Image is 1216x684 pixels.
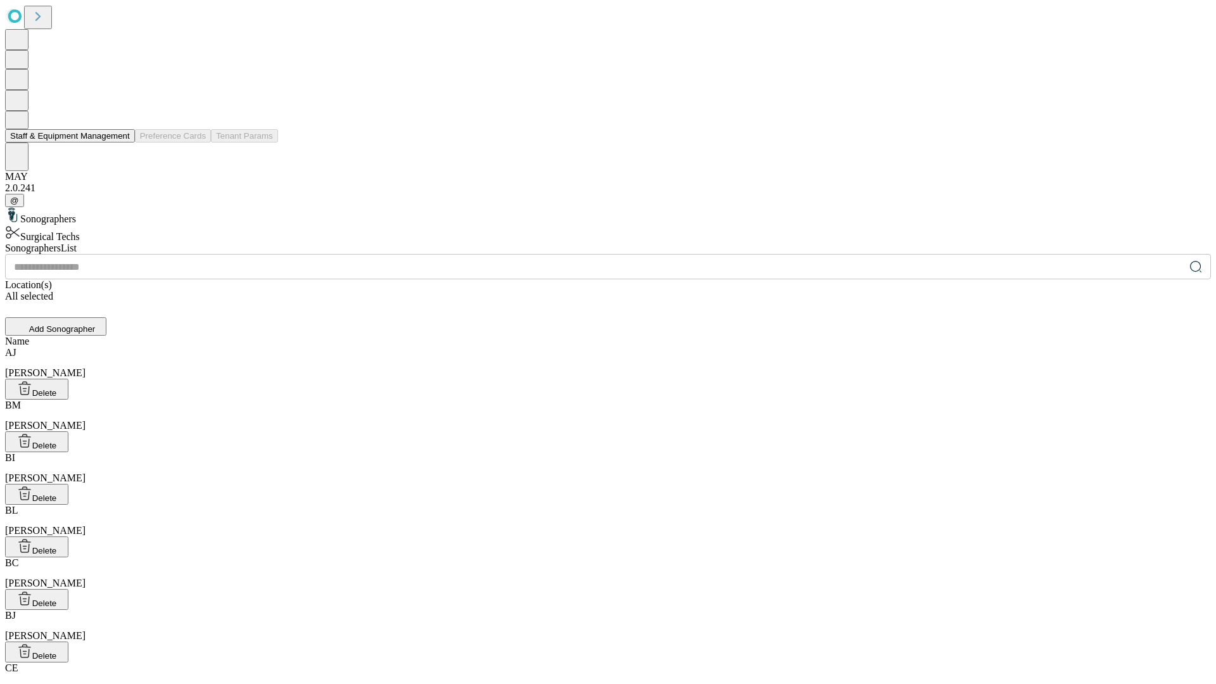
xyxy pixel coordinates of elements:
[32,388,57,398] span: Delete
[5,642,68,662] button: Delete
[5,431,68,452] button: Delete
[5,452,15,463] span: BI
[5,400,1211,431] div: [PERSON_NAME]
[5,317,106,336] button: Add Sonographer
[5,225,1211,243] div: Surgical Techs
[5,452,1211,484] div: [PERSON_NAME]
[5,182,1211,194] div: 2.0.241
[32,493,57,503] span: Delete
[135,129,211,142] button: Preference Cards
[32,598,57,608] span: Delete
[5,610,1211,642] div: [PERSON_NAME]
[211,129,278,142] button: Tenant Params
[5,194,24,207] button: @
[10,196,19,205] span: @
[5,207,1211,225] div: Sonographers
[5,347,16,358] span: AJ
[5,291,1211,302] div: All selected
[5,400,21,410] span: BM
[5,557,1211,589] div: [PERSON_NAME]
[32,651,57,661] span: Delete
[5,279,52,290] span: Location(s)
[5,336,1211,347] div: Name
[32,441,57,450] span: Delete
[5,557,18,568] span: BC
[5,505,1211,536] div: [PERSON_NAME]
[5,484,68,505] button: Delete
[5,347,1211,379] div: [PERSON_NAME]
[5,662,18,673] span: CE
[5,379,68,400] button: Delete
[32,546,57,555] span: Delete
[5,505,18,516] span: BL
[29,324,95,334] span: Add Sonographer
[5,589,68,610] button: Delete
[5,536,68,557] button: Delete
[5,243,1211,254] div: Sonographers List
[5,129,135,142] button: Staff & Equipment Management
[5,171,1211,182] div: MAY
[5,610,16,621] span: BJ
